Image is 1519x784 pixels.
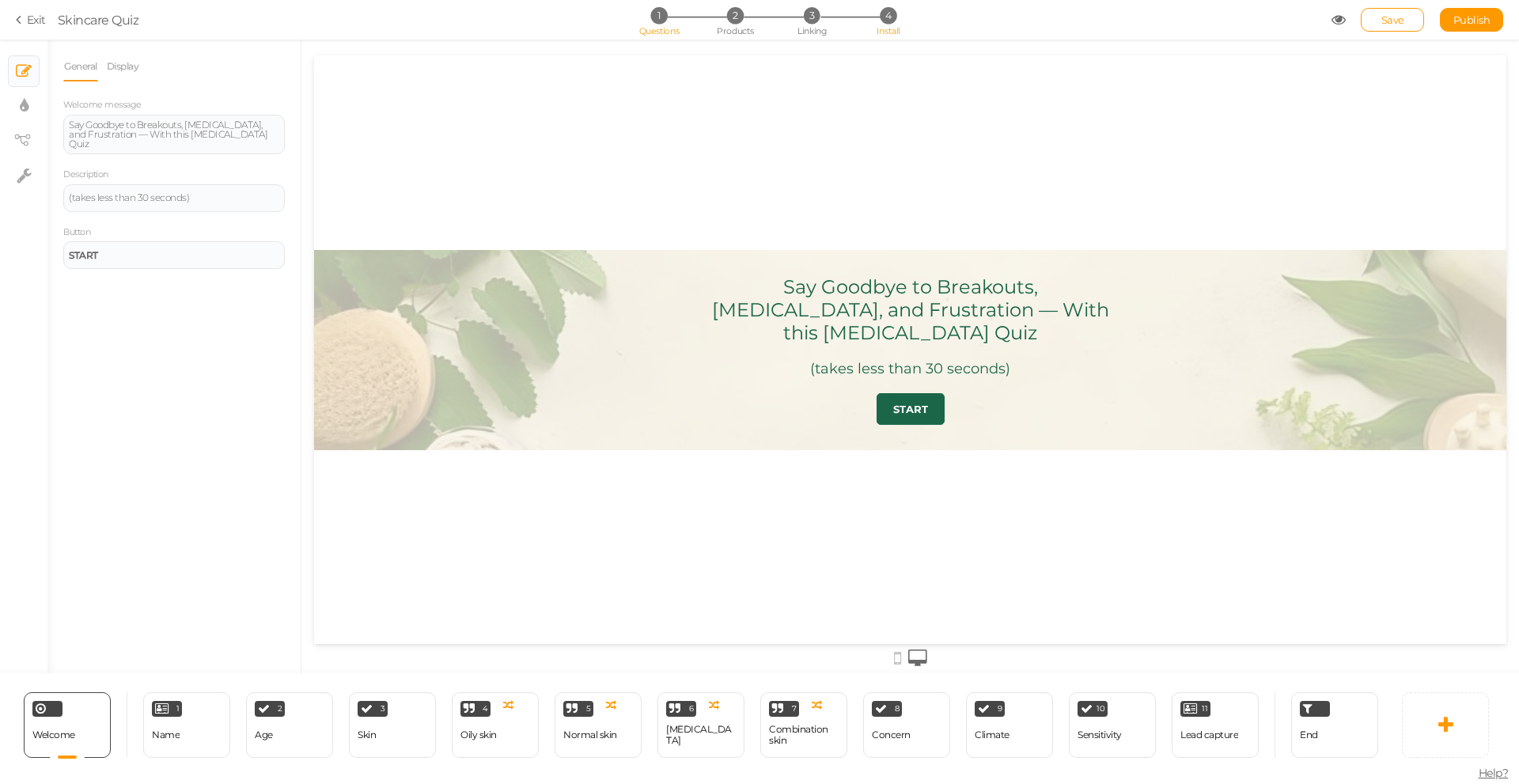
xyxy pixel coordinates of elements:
div: 4 Oily skin [452,692,539,758]
div: 8 Concern [863,692,950,758]
span: 3 [381,705,385,713]
div: 3 Skin [349,692,436,758]
li: 2 Products [699,7,772,24]
span: Save [1381,13,1404,26]
span: 9 [998,705,1002,713]
div: (takes less than 30 seconds) [69,193,279,203]
div: 2 Age [246,692,333,758]
div: [MEDICAL_DATA] [666,724,736,746]
div: 6 [MEDICAL_DATA] [657,692,744,758]
span: Help? [1479,766,1509,780]
span: 1 [176,705,180,713]
div: Save [1361,8,1424,32]
span: 3 [804,7,820,24]
label: Welcome message [63,100,142,111]
span: Welcome [32,729,75,740]
div: Lead capture [1180,729,1238,740]
div: 11 Lead capture [1172,692,1259,758]
li: 1 Questions [622,7,695,24]
a: Display [106,51,140,81]
div: End [1291,692,1378,758]
div: Sensitivity [1078,729,1122,740]
span: End [1300,729,1318,740]
span: Products [717,25,754,36]
div: Oily skin [460,729,497,740]
div: Climate [975,729,1010,740]
div: Combination skin [769,724,839,746]
div: Welcome [24,692,111,758]
span: 5 [586,705,591,713]
div: Say Goodbye to Breakouts, [MEDICAL_DATA], and Frustration — With this [MEDICAL_DATA] Quiz [69,120,279,149]
div: 1 Name [143,692,230,758]
div: Age [255,729,273,740]
div: 9 Climate [966,692,1053,758]
span: 4 [880,7,896,24]
span: Questions [639,25,680,36]
span: Linking [797,25,826,36]
div: Skincare Quiz [58,10,139,29]
a: Exit [16,12,46,28]
span: Publish [1453,13,1491,26]
label: Description [63,169,108,180]
span: 8 [895,705,900,713]
div: Concern [872,729,911,740]
strong: START [69,249,98,261]
span: Install [877,25,900,36]
span: 10 [1097,705,1104,713]
div: Normal skin [563,729,617,740]
span: 1 [650,7,667,24]
label: Button [63,227,90,238]
span: 11 [1202,705,1207,713]
span: 2 [727,7,744,24]
a: General [63,51,98,81]
strong: START [579,347,614,360]
div: Name [152,729,180,740]
div: Say Goodbye to Breakouts, [MEDICAL_DATA], and Frustration — With this [MEDICAL_DATA] Quiz [384,220,809,289]
li: 3 Linking [775,7,849,24]
span: 7 [792,705,797,713]
li: 4 Install [851,7,925,24]
span: 4 [483,705,488,713]
div: 5 Normal skin [555,692,642,758]
span: 2 [278,705,282,713]
div: 7 Combination skin [760,692,847,758]
div: (takes less than 30 seconds) [496,305,696,322]
div: 10 Sensitivity [1069,692,1156,758]
div: Skin [358,729,376,740]
span: 6 [689,705,694,713]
